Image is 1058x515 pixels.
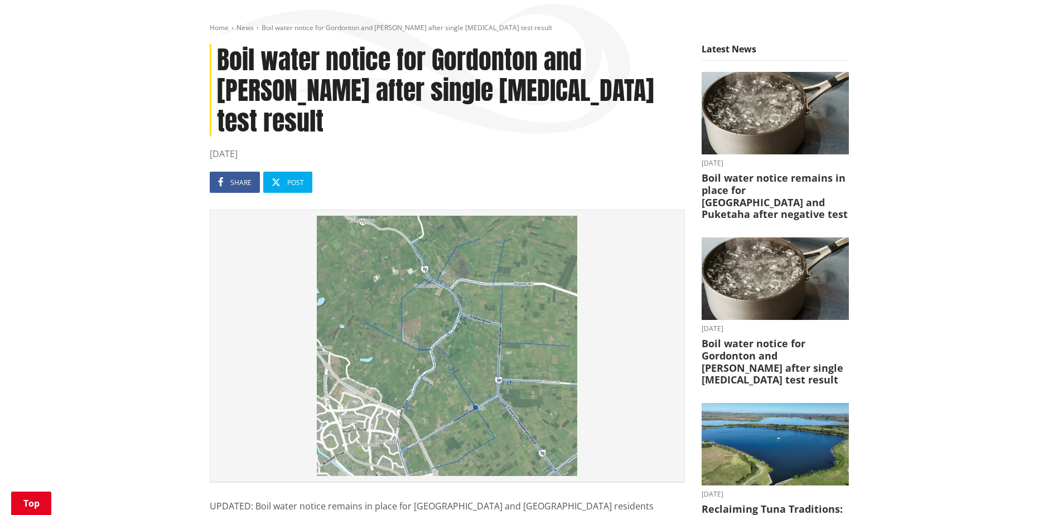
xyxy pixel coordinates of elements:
h1: Boil water notice for Gordonton and [PERSON_NAME] after single [MEDICAL_DATA] test result [210,44,685,137]
iframe: Messenger Launcher [1007,468,1047,508]
span: Boil water notice for Gordonton and [PERSON_NAME] after single [MEDICAL_DATA] test result [262,23,552,32]
time: [DATE] [702,491,849,498]
a: News [236,23,254,32]
time: [DATE] [702,160,849,167]
a: Home [210,23,229,32]
img: Lake Waahi (Lake Puketirini in the foreground) [702,403,849,486]
span: Share [230,178,252,187]
a: Post [263,172,312,193]
a: boil water notice gordonton puketaha [DATE] Boil water notice remains in place for [GEOGRAPHIC_DA... [702,72,849,221]
img: Image [216,216,679,476]
img: boil water notice [702,237,849,320]
h5: Latest News [702,44,849,61]
time: [DATE] [702,325,849,332]
nav: breadcrumb [210,23,849,33]
a: boil water notice gordonton puketaha [DATE] Boil water notice for Gordonton and [PERSON_NAME] aft... [702,237,849,386]
span: Post [287,178,304,187]
img: boil water notice [702,72,849,155]
h3: Boil water notice for Gordonton and [PERSON_NAME] after single [MEDICAL_DATA] test result [702,338,849,386]
a: Top [11,492,51,515]
h3: Boil water notice remains in place for [GEOGRAPHIC_DATA] and Puketaha after negative test [702,172,849,220]
a: Share [210,172,260,193]
time: [DATE] [210,147,685,161]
